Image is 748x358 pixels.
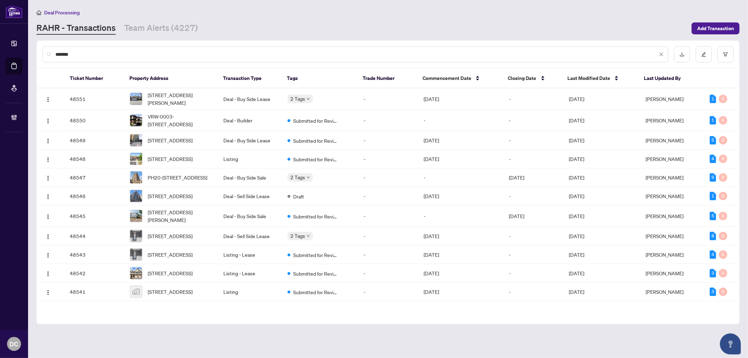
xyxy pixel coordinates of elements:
[418,187,504,205] td: [DATE]
[418,150,504,168] td: [DATE]
[640,283,704,301] td: [PERSON_NAME]
[418,283,504,301] td: [DATE]
[306,176,310,179] span: down
[148,113,213,128] span: VRW-0003-[STREET_ADDRESS]
[45,97,51,102] img: Logo
[502,69,562,88] th: Closing Date
[218,110,282,131] td: Deal - Builder
[719,212,727,220] div: 0
[358,264,418,283] td: -
[710,173,716,182] div: 9
[640,245,704,264] td: [PERSON_NAME]
[358,283,418,301] td: -
[45,118,51,124] img: Logo
[569,213,584,219] span: [DATE]
[130,230,142,242] img: thumbnail-img
[358,88,418,110] td: -
[218,205,282,227] td: Deal - Buy Side Sale
[418,245,504,264] td: [DATE]
[710,116,716,124] div: 1
[357,69,417,88] th: Trade Number
[358,131,418,150] td: -
[569,137,584,143] span: [DATE]
[64,168,124,187] td: 48547
[10,339,19,349] span: DC
[720,333,741,354] button: Open asap
[719,173,727,182] div: 0
[148,269,193,277] span: [STREET_ADDRESS]
[723,52,728,57] span: filter
[218,187,282,205] td: Deal - Sell Side Lease
[640,88,704,110] td: [PERSON_NAME]
[42,135,54,146] button: Logo
[218,88,282,110] td: Deal - Buy Side Lease
[45,252,51,258] img: Logo
[503,227,563,245] td: -
[696,46,712,62] button: edit
[569,117,584,123] span: [DATE]
[640,301,704,354] td: [PERSON_NAME]
[503,301,563,354] td: [DATE]
[293,251,339,259] span: Submitted for Review
[290,173,305,181] span: 2 Tags
[719,95,727,103] div: 0
[218,264,282,283] td: Listing - Lease
[217,69,281,88] th: Transaction Type
[130,267,142,279] img: thumbnail-img
[358,110,418,131] td: -
[717,46,734,62] button: filter
[423,74,471,82] span: Commencement Date
[306,234,310,238] span: down
[710,136,716,144] div: 5
[306,97,310,101] span: down
[640,110,704,131] td: [PERSON_NAME]
[293,192,304,200] span: Draft
[218,227,282,245] td: Deal - Sell Side Lease
[569,193,584,199] span: [DATE]
[130,190,142,202] img: thumbnail-img
[640,227,704,245] td: [PERSON_NAME]
[569,174,584,181] span: [DATE]
[218,301,282,354] td: Deal - Sell Side Sale
[569,156,584,162] span: [DATE]
[148,251,193,258] span: [STREET_ADDRESS]
[358,227,418,245] td: -
[640,131,704,150] td: [PERSON_NAME]
[130,286,142,298] img: thumbnail-img
[42,249,54,260] button: Logo
[293,212,339,220] span: Submitted for Review
[148,155,193,163] span: [STREET_ADDRESS]
[130,93,142,105] img: thumbnail-img
[503,245,563,264] td: -
[503,205,563,227] td: [DATE]
[64,131,124,150] td: 48549
[701,52,706,57] span: edit
[290,232,305,240] span: 2 Tags
[503,264,563,283] td: -
[503,88,563,110] td: -
[281,69,357,88] th: Tags
[680,52,685,57] span: download
[148,136,193,144] span: [STREET_ADDRESS]
[719,192,727,200] div: 0
[124,22,198,35] a: Team Alerts (4227)
[64,69,124,88] th: Ticket Number
[45,290,51,295] img: Logo
[418,110,504,131] td: -
[358,301,418,354] td: -
[130,210,142,222] img: thumbnail-img
[148,208,213,224] span: [STREET_ADDRESS][PERSON_NAME]
[418,264,504,283] td: [DATE]
[417,69,502,88] th: Commencement Date
[130,134,142,146] img: thumbnail-img
[36,22,116,35] a: RAHR - Transactions
[42,115,54,126] button: Logo
[640,264,704,283] td: [PERSON_NAME]
[293,117,339,124] span: Submitted for Review
[569,251,584,258] span: [DATE]
[710,232,716,240] div: 8
[418,168,504,187] td: -
[42,210,54,222] button: Logo
[418,227,504,245] td: [DATE]
[148,288,193,296] span: [STREET_ADDRESS]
